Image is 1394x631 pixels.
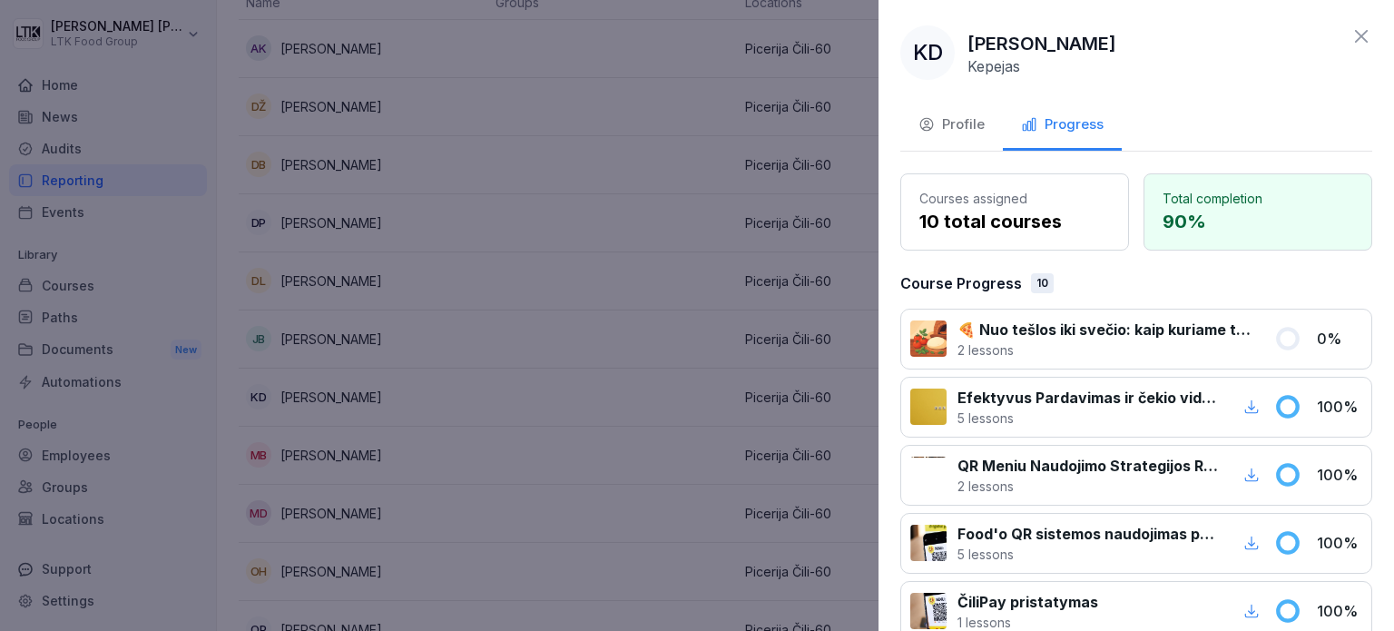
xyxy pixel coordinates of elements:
p: Courses assigned [919,189,1110,208]
p: 100 % [1317,532,1362,554]
p: Food'o QR sistemos naudojimas padavėjams ir svečiams [957,523,1218,545]
p: 0 % [1317,328,1362,350]
p: 100 % [1317,600,1362,622]
p: 100 % [1317,396,1362,418]
p: 2 lessons [957,340,1252,360]
p: ČiliPay pristatymas [957,591,1098,613]
p: Kepejas [967,57,1020,75]
button: Progress [1003,102,1122,151]
p: [PERSON_NAME] [967,30,1116,57]
p: Efektyvus Pardavimas ir čekio vidurkis [957,387,1218,409]
button: Profile [900,102,1003,151]
div: Progress [1021,114,1104,135]
div: KD [900,25,955,80]
p: Course Progress [900,272,1022,294]
p: 100 % [1317,464,1362,486]
p: 2 lessons [957,477,1218,496]
p: Total completion [1163,189,1353,208]
p: 5 lessons [957,545,1218,564]
p: QR Meniu Naudojimo Strategijos Restoranuose [957,455,1218,477]
p: 5 lessons [957,409,1218,428]
p: 🍕 Nuo tešlos iki svečio: kaip kuriame tobulą picą kasdien [957,319,1252,340]
p: 10 total courses [919,208,1110,235]
p: 90 % [1163,208,1353,235]
div: Profile [918,114,985,135]
div: 10 [1031,273,1054,293]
